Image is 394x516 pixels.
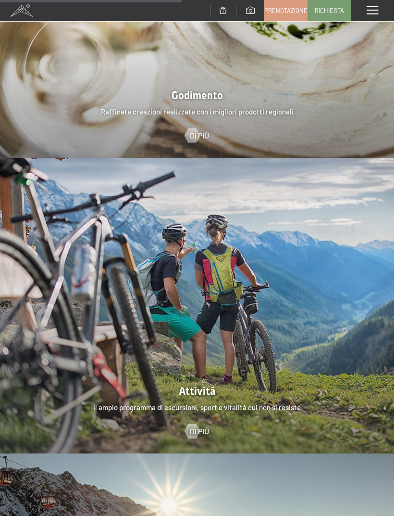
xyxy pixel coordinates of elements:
[190,426,209,437] span: Di più
[315,6,344,15] span: Richiesta
[185,130,209,141] a: Di più
[185,426,209,437] a: Di più
[190,130,209,141] span: Di più
[265,0,307,21] a: Prenotazione
[308,0,350,21] a: Richiesta
[264,6,308,15] span: Prenotazione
